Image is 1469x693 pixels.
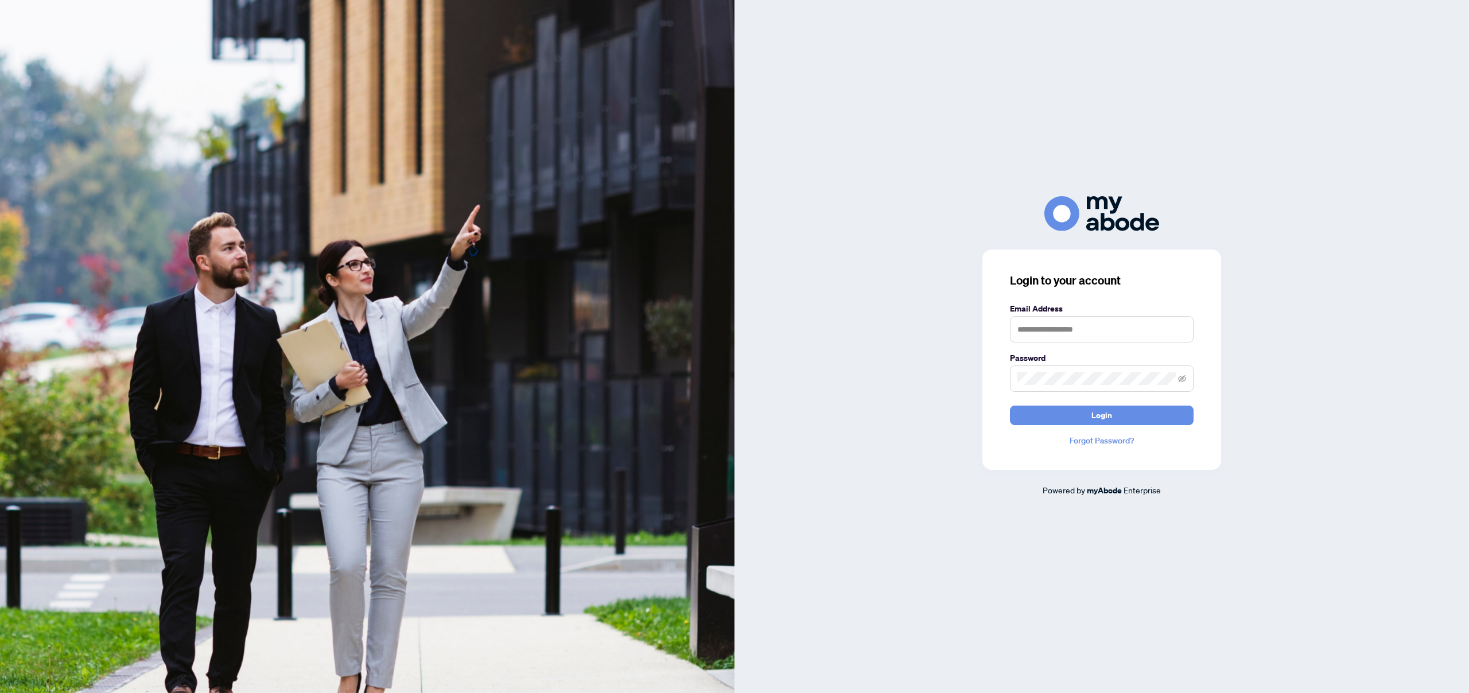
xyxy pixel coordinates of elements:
[1010,434,1194,447] a: Forgot Password?
[1124,485,1161,495] span: Enterprise
[1010,272,1194,289] h3: Login to your account
[1178,375,1186,383] span: eye-invisible
[1010,406,1194,425] button: Login
[1010,302,1194,315] label: Email Address
[1010,352,1194,364] label: Password
[1087,484,1122,497] a: myAbode
[1043,485,1085,495] span: Powered by
[1044,196,1159,231] img: ma-logo
[1091,406,1112,425] span: Login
